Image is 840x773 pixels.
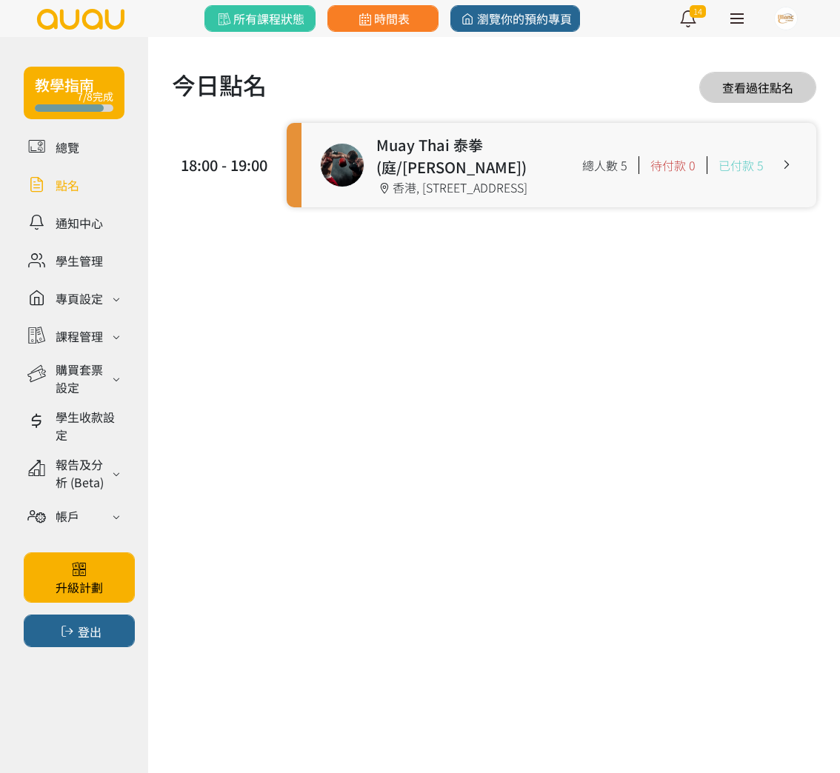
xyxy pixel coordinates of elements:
a: 所有課程狀態 [204,5,316,32]
div: 18:00 - 19:00 [179,154,268,176]
div: 報告及分析 (Beta) [56,455,108,491]
div: 專頁設定 [56,290,103,307]
a: 瀏覽你的預約專頁 [450,5,580,32]
div: 帳戶 [56,507,79,525]
a: 時間表 [327,5,439,32]
a: 查看過往點名 [699,72,816,103]
span: 瀏覽你的預約專頁 [459,10,572,27]
span: 所有課程狀態 [215,10,304,27]
button: 登出 [24,615,135,647]
div: 購買套票設定 [56,361,108,396]
a: 升級計劃 [24,552,135,603]
span: 時間表 [356,10,410,27]
img: logo.svg [36,9,126,30]
div: 課程管理 [56,327,103,345]
h1: 今日點名 [172,67,267,102]
span: 14 [690,5,706,18]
